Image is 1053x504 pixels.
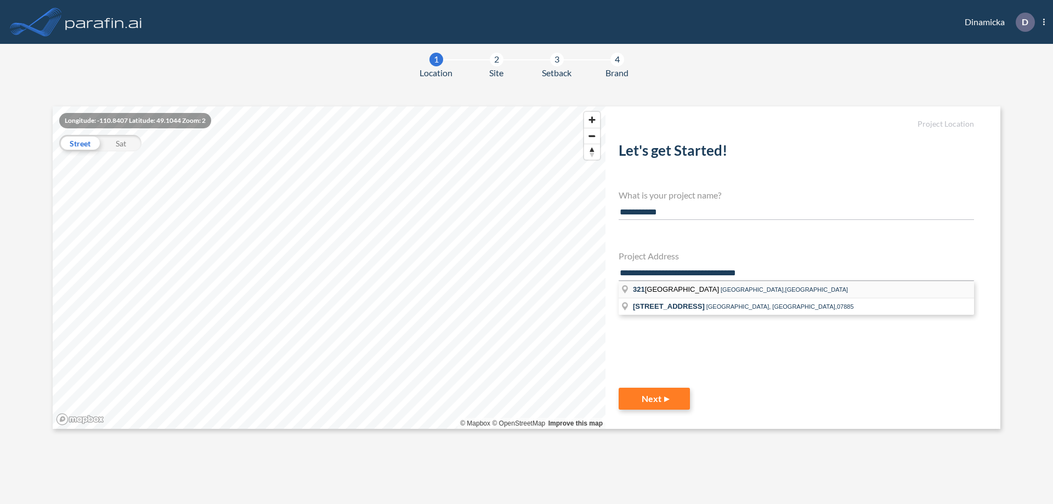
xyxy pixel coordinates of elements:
span: Site [489,66,503,80]
span: Brand [605,66,629,80]
span: [GEOGRAPHIC_DATA] [633,285,721,293]
span: [GEOGRAPHIC_DATA], [GEOGRAPHIC_DATA],07885 [706,303,854,310]
h4: Project Address [619,251,974,261]
button: Zoom in [584,112,600,128]
button: Reset bearing to north [584,144,600,160]
h5: Project Location [619,120,974,129]
div: 3 [550,53,564,66]
span: 321 [633,285,645,293]
h4: What is your project name? [619,190,974,200]
div: Longitude: -110.8407 Latitude: 49.1044 Zoom: 2 [59,113,211,128]
h2: Let's get Started! [619,142,974,163]
a: Improve this map [548,420,603,427]
a: Mapbox homepage [56,413,104,426]
button: Next [619,388,690,410]
div: 4 [610,53,624,66]
button: Zoom out [584,128,600,144]
div: Dinamicka [948,13,1045,32]
div: 1 [429,53,443,66]
a: Mapbox [460,420,490,427]
span: Location [420,66,452,80]
canvas: Map [53,106,605,429]
span: [STREET_ADDRESS] [633,302,705,310]
span: [GEOGRAPHIC_DATA],[GEOGRAPHIC_DATA] [721,286,848,293]
p: D [1022,17,1028,27]
div: 2 [490,53,503,66]
div: Sat [100,135,141,151]
span: Setback [542,66,571,80]
div: Street [59,135,100,151]
img: logo [63,11,144,33]
a: OpenStreetMap [492,420,545,427]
